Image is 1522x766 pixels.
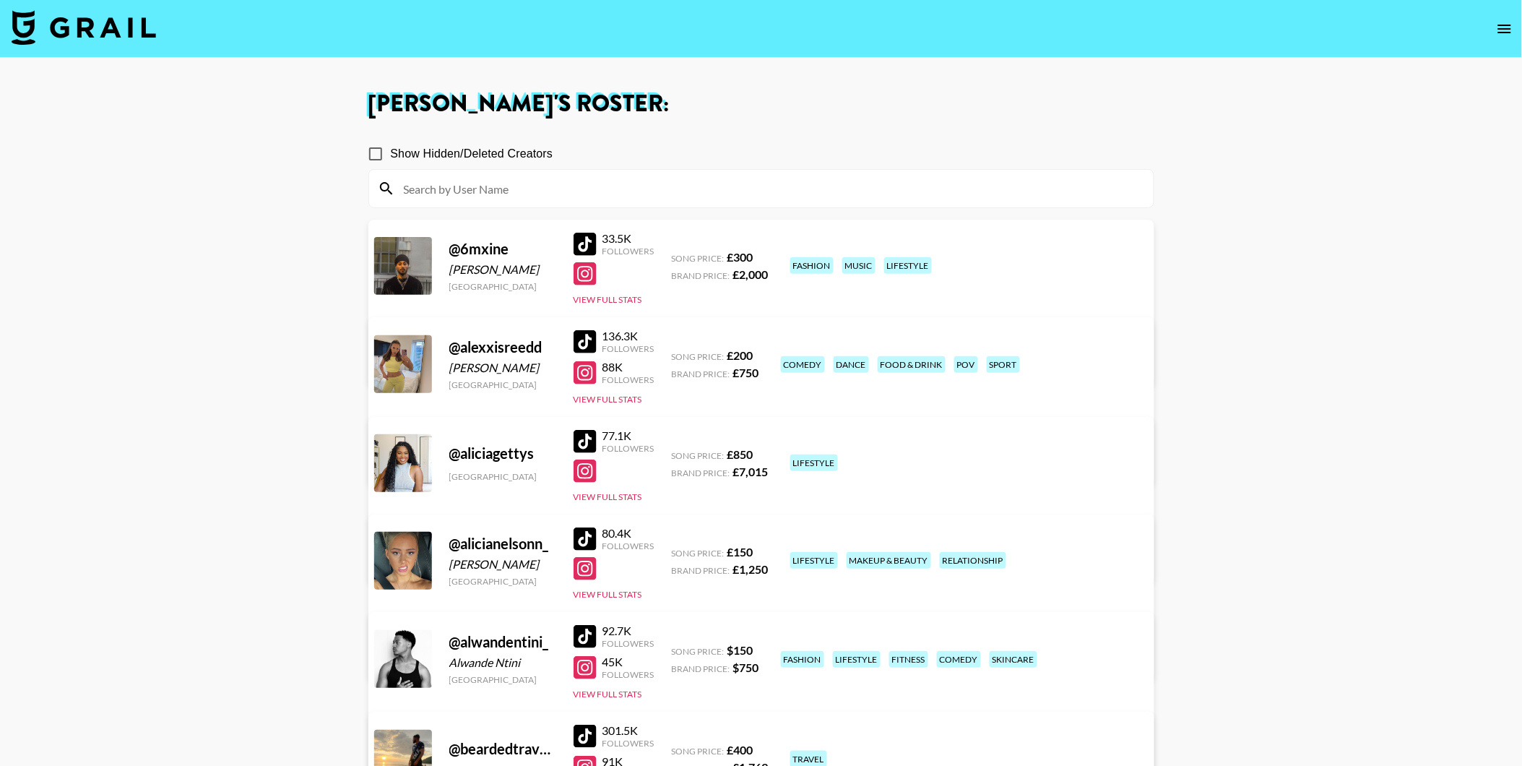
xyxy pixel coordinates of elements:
strong: £ 150 [727,545,753,559]
div: [GEOGRAPHIC_DATA] [449,281,556,292]
div: sport [987,356,1020,373]
div: 136.3K [602,329,654,343]
div: skincare [990,651,1037,668]
div: fashion [781,651,824,668]
span: Song Price: [672,746,725,757]
span: Song Price: [672,351,725,362]
div: dance [834,356,869,373]
div: [PERSON_NAME] [449,361,556,375]
span: Show Hidden/Deleted Creators [391,145,553,163]
div: relationship [940,552,1006,569]
div: [PERSON_NAME] [449,557,556,572]
button: View Full Stats [574,491,642,502]
div: Followers [602,246,654,257]
div: 301.5K [602,723,654,738]
div: lifestyle [790,455,838,471]
span: Brand Price: [672,663,730,674]
div: Alwande Ntini [449,655,556,670]
div: [GEOGRAPHIC_DATA] [449,674,556,685]
div: Followers [602,638,654,649]
div: @ alicianelsonn_ [449,535,556,553]
div: @ 6mxine [449,240,556,258]
button: View Full Stats [574,589,642,600]
button: open drawer [1490,14,1519,43]
button: View Full Stats [574,294,642,305]
span: Song Price: [672,548,725,559]
div: 45K [602,655,654,669]
div: fashion [790,257,834,274]
strong: £ 400 [727,743,753,757]
div: 88K [602,360,654,374]
div: Followers [602,343,654,354]
div: music [842,257,875,274]
span: Brand Price: [672,270,730,281]
div: Followers [602,443,654,454]
strong: £ 7,015 [733,465,769,478]
button: View Full Stats [574,689,642,700]
div: 92.7K [602,624,654,638]
div: Followers [602,738,654,749]
div: pov [954,356,978,373]
strong: £ 200 [727,348,753,362]
div: comedy [937,651,981,668]
span: Song Price: [672,450,725,461]
div: Followers [602,541,654,551]
div: fitness [889,651,928,668]
div: lifestyle [884,257,932,274]
div: @ alexxisreedd [449,338,556,356]
strong: £ 850 [727,447,753,461]
div: @ aliciagettys [449,444,556,462]
div: 33.5K [602,231,654,246]
div: @ beardedtravels [449,740,556,758]
strong: $ 150 [727,643,753,657]
div: Followers [602,374,654,385]
strong: $ 750 [733,660,759,674]
button: View Full Stats [574,394,642,405]
div: 77.1K [602,429,654,443]
span: Song Price: [672,253,725,264]
span: Brand Price: [672,468,730,478]
div: [PERSON_NAME] [449,262,556,277]
div: @ alwandentini_ [449,633,556,651]
span: Song Price: [672,646,725,657]
strong: £ 1,250 [733,562,769,576]
h1: [PERSON_NAME] 's Roster: [368,92,1154,116]
span: Brand Price: [672,565,730,576]
input: Search by User Name [395,177,1145,200]
div: lifestyle [790,552,838,569]
div: Followers [602,669,654,680]
div: [GEOGRAPHIC_DATA] [449,576,556,587]
div: 80.4K [602,526,654,541]
strong: £ 2,000 [733,267,769,281]
strong: £ 300 [727,250,753,264]
strong: £ 750 [733,366,759,379]
div: [GEOGRAPHIC_DATA] [449,471,556,482]
div: makeup & beauty [847,552,931,569]
div: lifestyle [833,651,881,668]
div: food & drink [878,356,946,373]
img: Grail Talent [12,10,156,45]
div: comedy [781,356,825,373]
div: [GEOGRAPHIC_DATA] [449,379,556,390]
span: Brand Price: [672,369,730,379]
